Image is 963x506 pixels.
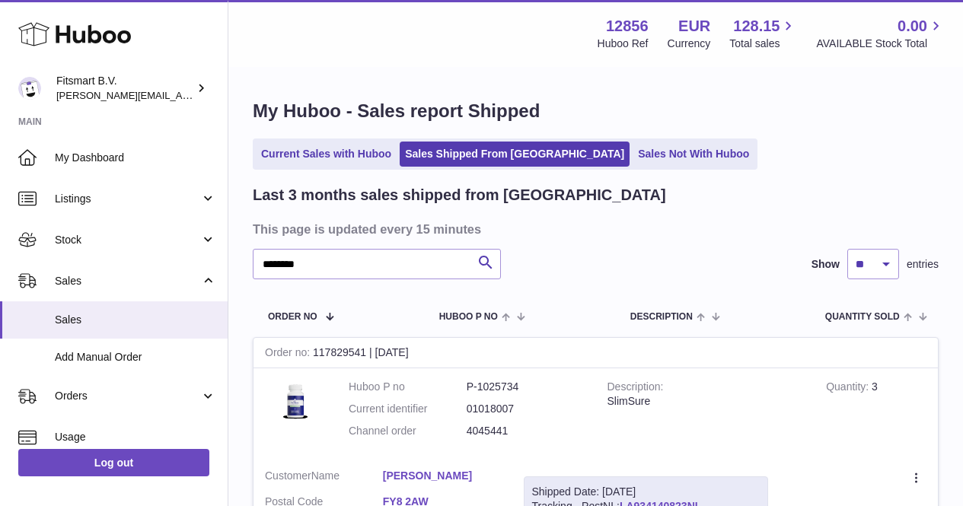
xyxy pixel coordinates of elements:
[349,424,467,438] dt: Channel order
[254,338,938,368] div: 117829541 | [DATE]
[349,380,467,394] dt: Huboo P no
[729,16,797,51] a: 128.15 Total sales
[467,380,585,394] dd: P-1025734
[56,74,193,103] div: Fitsmart B.V.
[816,16,945,51] a: 0.00 AVAILABLE Stock Total
[55,430,216,444] span: Usage
[18,77,41,100] img: jonathan@leaderoo.com
[729,37,797,51] span: Total sales
[678,16,710,37] strong: EUR
[400,142,630,167] a: Sales Shipped From [GEOGRAPHIC_DATA]
[55,389,200,403] span: Orders
[18,449,209,476] a: Log out
[532,485,760,499] div: Shipped Date: [DATE]
[668,37,711,51] div: Currency
[268,312,317,322] span: Order No
[55,350,216,364] span: Add Manual Order
[826,380,872,396] strong: Quantity
[253,185,666,205] h2: Last 3 months sales shipped from [GEOGRAPHIC_DATA]
[265,380,326,422] img: 128561738056625.png
[349,402,467,416] dt: Current identifier
[265,469,311,482] span: Customer
[825,312,900,322] span: Quantity Sold
[816,37,945,51] span: AVAILABLE Stock Total
[55,313,216,327] span: Sales
[467,424,585,438] dd: 4045441
[607,394,804,409] div: SlimSure
[253,99,939,123] h1: My Huboo - Sales report Shipped
[56,89,305,101] span: [PERSON_NAME][EMAIL_ADDRESS][DOMAIN_NAME]
[55,274,200,288] span: Sales
[815,368,938,457] td: 3
[256,142,397,167] a: Current Sales with Huboo
[383,469,501,483] a: [PERSON_NAME]
[630,312,693,322] span: Description
[55,151,216,165] span: My Dashboard
[898,16,927,37] span: 0.00
[265,469,383,487] dt: Name
[55,233,200,247] span: Stock
[812,257,840,272] label: Show
[606,16,649,37] strong: 12856
[733,16,780,37] span: 128.15
[598,37,649,51] div: Huboo Ref
[55,192,200,206] span: Listings
[607,380,664,396] strong: Description
[907,257,939,272] span: entries
[253,221,935,237] h3: This page is updated every 15 minutes
[439,312,498,322] span: Huboo P no
[265,346,313,362] strong: Order no
[467,402,585,416] dd: 01018007
[633,142,754,167] a: Sales Not With Huboo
